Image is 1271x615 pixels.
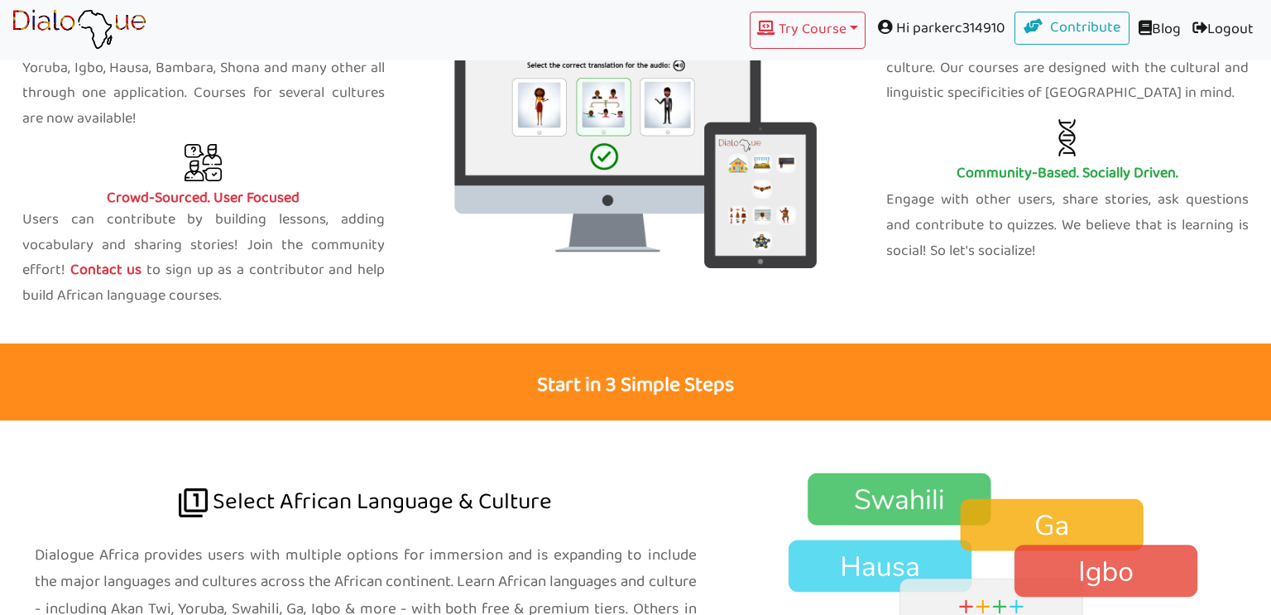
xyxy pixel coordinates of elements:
[886,165,1249,183] h5: Community-Based. Socially Driven.
[179,488,208,517] img: african language dialogue
[1048,119,1086,156] img: african community, africa social learning app
[185,144,222,181] img: crowdsource africa language app african community language application
[886,31,1249,107] p: We celebrate the uniqueness of African language and culture. Our courses are designed with the cu...
[1130,12,1187,49] a: Blog
[22,190,385,208] h5: Crowd-Sourced. User Focused
[22,208,385,309] p: Users can contribute by building lessons, adding vocabulary and sharing stories! Join the communi...
[866,12,1014,46] span: Hi parkerc314910
[1014,12,1130,45] a: Contribute
[12,9,146,50] img: learn African language platform app
[22,144,385,208] a: Crowd-Sourced. User Focused
[22,31,385,132] p: Learn African languages and cultures like Akan Twi, Yoruba, Igbo, Hausa, Bambara, Shona and many ...
[886,188,1249,264] p: Engage with other users, share stories, ask questions and contribute to quizzes. We believe that ...
[65,257,146,283] a: Contact us
[750,12,866,49] button: Try Course
[35,420,697,534] h2: Select African Language & Culture
[454,2,817,268] img: Dialogue Africa. Digital learning africa
[1187,12,1259,49] a: Logout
